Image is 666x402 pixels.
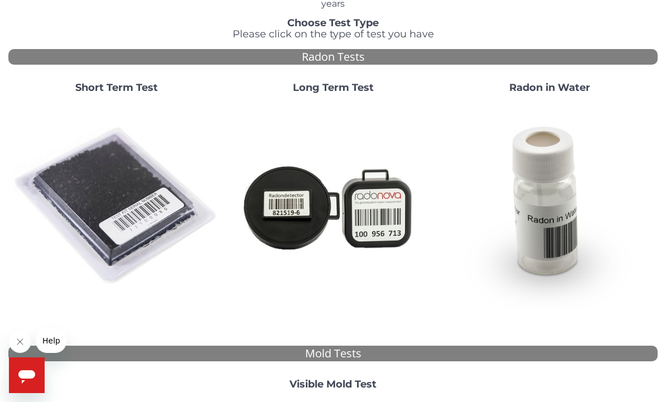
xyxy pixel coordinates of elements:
[9,331,31,353] iframe: Close message
[509,81,590,94] strong: Radon in Water
[8,49,658,65] div: Radon Tests
[446,103,653,310] img: RadoninWater.jpg
[13,103,220,310] img: ShortTerm.jpg
[75,81,158,94] strong: Short Term Test
[9,357,45,393] iframe: Button to launch messaging window
[229,103,437,310] img: Radtrak2vsRadtrak3.jpg
[233,28,434,40] span: Please click on the type of test you have
[289,378,377,390] strong: Visible Mold Test
[8,346,658,362] div: Mold Tests
[287,17,379,29] strong: Choose Test Type
[293,81,374,94] strong: Long Term Test
[36,328,66,353] iframe: Message from company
